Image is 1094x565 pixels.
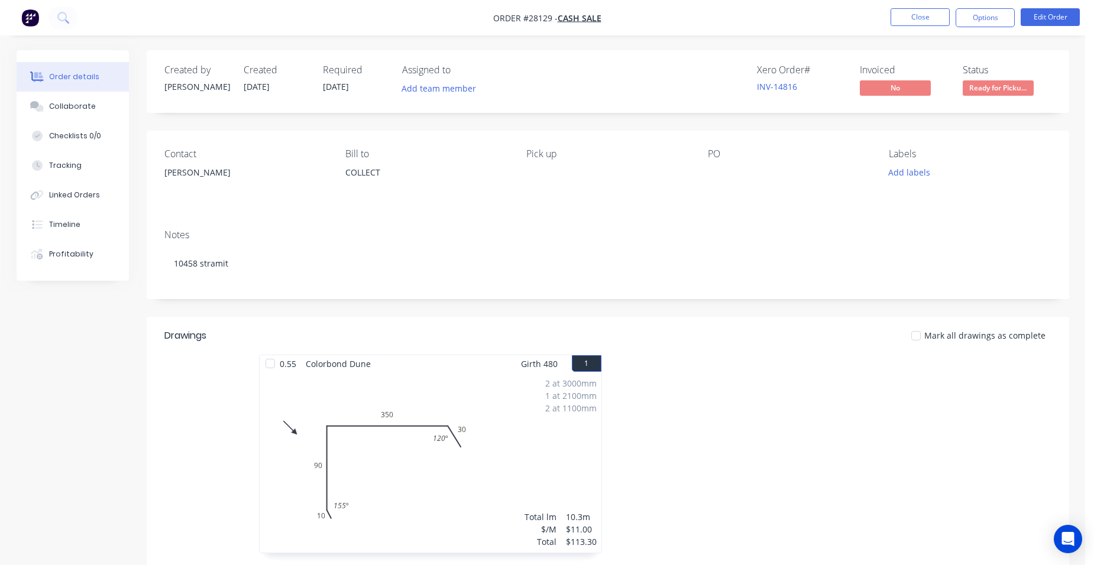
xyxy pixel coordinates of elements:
div: COLLECT [345,164,507,202]
div: [PERSON_NAME] [164,80,229,93]
div: COLLECT [345,164,507,181]
div: Created [244,64,309,76]
a: CASH SALE [558,12,601,24]
div: Open Intercom Messenger [1054,525,1082,553]
div: Xero Order # [757,64,846,76]
div: $11.00 [566,523,597,535]
div: PO [708,148,870,160]
button: Tracking [17,151,129,180]
button: Edit Order [1021,8,1080,26]
div: Tracking [49,160,82,171]
span: 0.55 [275,355,301,372]
span: [DATE] [323,81,349,92]
span: Ready for Picku... [963,80,1034,95]
span: Mark all drawings as complete [924,329,1046,342]
div: Invoiced [860,64,949,76]
a: INV-14816 [757,81,797,92]
button: Close [891,8,950,26]
div: 2 at 1100mm [545,402,597,414]
div: Labels [889,148,1051,160]
button: Add labels [882,164,937,180]
div: Collaborate [49,101,96,112]
button: Timeline [17,210,129,239]
button: Order details [17,62,129,92]
div: 2 at 3000mm [545,377,597,389]
span: No [860,80,931,95]
button: Options [956,8,1015,27]
div: Total lm [525,511,556,523]
button: Checklists 0/0 [17,121,129,151]
div: Linked Orders [49,190,100,200]
button: 1 [572,355,601,372]
div: $113.30 [566,535,597,548]
div: Required [323,64,388,76]
div: Timeline [49,219,80,230]
button: Linked Orders [17,180,129,210]
button: Add team member [402,80,483,96]
div: [PERSON_NAME] [164,164,326,181]
div: Created by [164,64,229,76]
div: Bill to [345,148,507,160]
div: Profitability [49,249,93,259]
div: [PERSON_NAME] [164,164,326,202]
div: 10.3m [566,511,597,523]
div: Contact [164,148,326,160]
span: Girth 480 [521,355,558,372]
button: Collaborate [17,92,129,121]
span: Colorbond Dune [301,355,376,372]
div: 0109035030155º120º2 at 3000mm1 at 2100mm2 at 1100mmTotal lm$/MTotal10.3m$11.00$113.30 [260,372,601,553]
div: Status [963,64,1051,76]
div: Assigned to [402,64,520,76]
div: Pick up [526,148,688,160]
div: 1 at 2100mm [545,389,597,402]
button: Profitability [17,239,129,269]
div: Checklists 0/0 [49,131,101,141]
div: 10458 stramit [164,245,1051,281]
div: Drawings [164,329,206,343]
span: Order #28129 - [493,12,558,24]
span: [DATE] [244,81,270,92]
div: Order details [49,72,99,82]
div: Notes [164,229,1051,241]
button: Ready for Picku... [963,80,1034,98]
div: Total [525,535,556,548]
div: $/M [525,523,556,535]
img: Factory [21,9,39,27]
button: Add team member [395,80,482,96]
